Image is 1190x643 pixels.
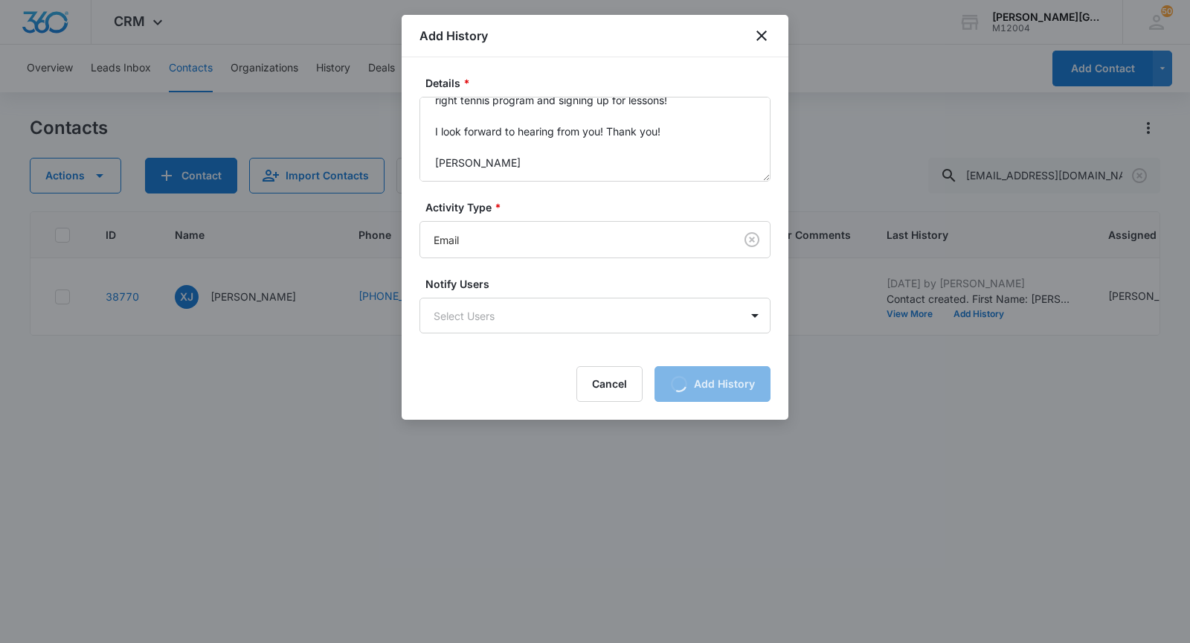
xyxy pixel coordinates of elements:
label: Activity Type [425,199,776,215]
label: Details [425,75,776,91]
button: Cancel [576,366,643,402]
textarea: Hello [PERSON_NAME], Hope this email finds you well! We noticed that you created an account in ou... [419,97,771,182]
h1: Add History [419,27,488,45]
button: close [753,27,771,45]
label: Notify Users [425,276,776,292]
button: Clear [740,228,764,252]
